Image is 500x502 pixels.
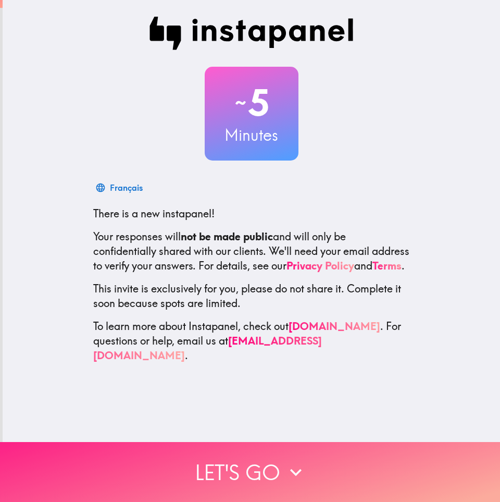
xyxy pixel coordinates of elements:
a: [EMAIL_ADDRESS][DOMAIN_NAME] [93,334,322,362]
a: Terms [372,259,402,272]
img: Instapanel [149,17,354,50]
button: Français [93,177,147,198]
p: To learn more about Instapanel, check out . For questions or help, email us at . [93,319,410,363]
div: Français [110,180,143,195]
h2: 5 [205,81,298,124]
span: ~ [233,87,248,118]
span: There is a new instapanel! [93,207,215,220]
h3: Minutes [205,124,298,146]
b: not be made public [181,230,273,243]
p: This invite is exclusively for you, please do not share it. Complete it soon because spots are li... [93,281,410,311]
a: [DOMAIN_NAME] [289,320,380,333]
a: Privacy Policy [286,259,354,272]
p: Your responses will and will only be confidentially shared with our clients. We'll need your emai... [93,229,410,273]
